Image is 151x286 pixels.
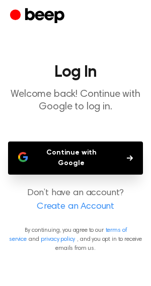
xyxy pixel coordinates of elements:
button: Continue with Google [8,141,143,175]
p: Don’t have an account? [8,187,143,214]
a: Create an Account [10,200,141,214]
a: privacy policy [41,236,75,242]
p: Welcome back! Continue with Google to log in. [8,88,143,113]
h1: Log In [8,64,143,80]
a: Beep [10,7,67,26]
p: By continuing, you agree to our and , and you opt in to receive emails from us. [8,226,143,253]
